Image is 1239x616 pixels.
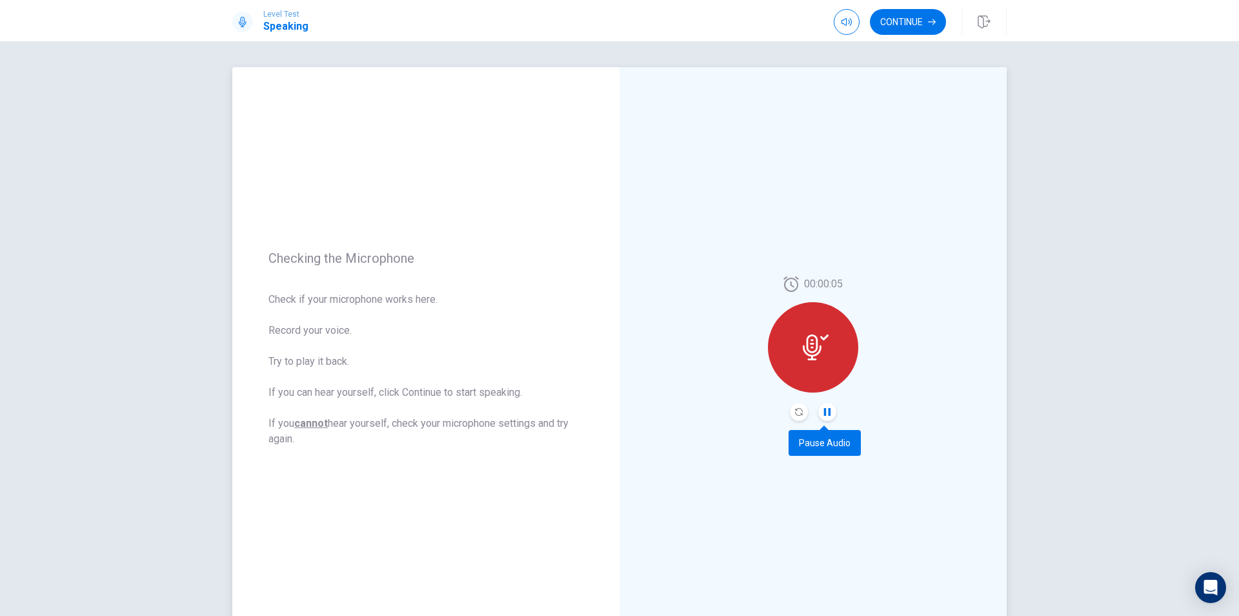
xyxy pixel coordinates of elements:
[294,417,328,429] u: cannot
[268,251,583,266] span: Checking the Microphone
[268,292,583,447] span: Check if your microphone works here. Record your voice. Try to play it back. If you can hear your...
[804,276,843,292] span: 00:00:05
[870,9,946,35] button: Continue
[790,403,808,421] button: Record Again
[263,10,308,19] span: Level Test
[1195,572,1226,603] div: Open Intercom Messenger
[789,430,861,456] div: Pause Audio
[263,19,308,34] h1: Speaking
[818,403,836,421] button: Pause Audio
